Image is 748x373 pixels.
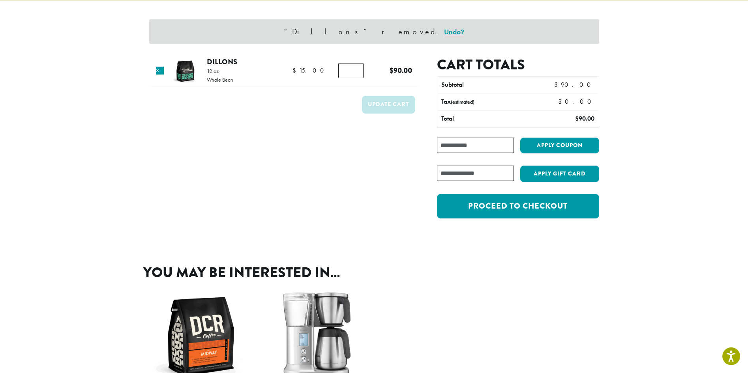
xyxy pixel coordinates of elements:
[149,19,599,44] div: “Dillons” removed.
[143,264,605,281] h2: You may be interested in…
[520,138,599,154] button: Apply coupon
[156,67,164,75] a: Remove this item
[558,97,565,106] span: $
[575,114,594,123] bdi: 90.00
[444,27,464,36] a: Undo?
[520,166,599,182] button: Apply Gift Card
[554,80,561,89] span: $
[554,80,594,89] bdi: 90.00
[437,194,599,218] a: Proceed to checkout
[207,56,237,67] a: Dillons
[390,65,394,76] span: $
[338,63,364,78] input: Product quantity
[172,58,198,84] img: Dillons
[292,66,299,75] span: $
[437,94,551,110] th: Tax
[207,68,233,74] p: 12 oz
[437,77,534,93] th: Subtotal
[558,97,595,106] bdi: 0.00
[451,99,474,105] small: (estimated)
[207,77,233,82] p: Whole Bean
[362,96,415,114] button: Update cart
[575,114,579,123] span: $
[437,56,599,73] h2: Cart totals
[390,65,412,76] bdi: 90.00
[437,111,534,127] th: Total
[292,66,328,75] bdi: 15.00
